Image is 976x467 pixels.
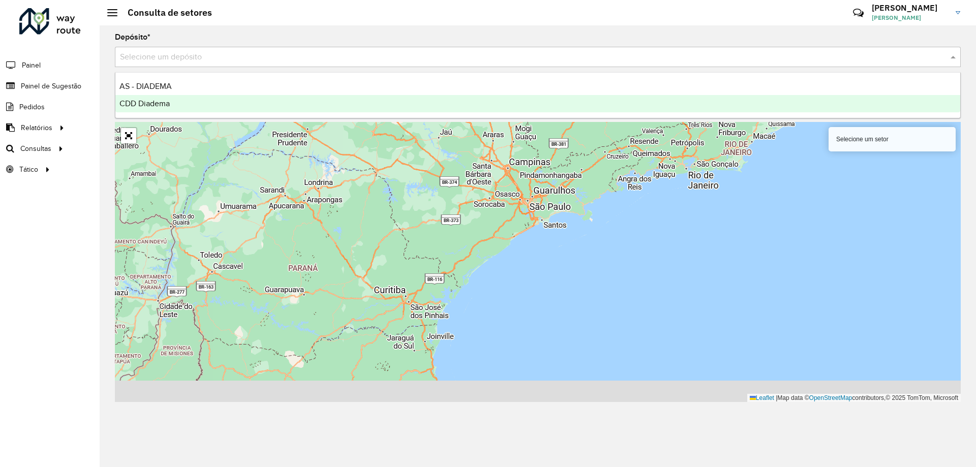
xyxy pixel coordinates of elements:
a: Abrir mapa em tela cheia [121,128,136,143]
span: CDD Diadema [119,99,170,108]
h3: [PERSON_NAME] [872,3,948,13]
h2: Consulta de setores [117,7,212,18]
span: Tático [19,164,38,175]
span: Consultas [20,143,51,154]
a: Leaflet [750,394,774,401]
span: Pedidos [19,102,45,112]
span: Relatórios [21,122,52,133]
div: Map data © contributors,© 2025 TomTom, Microsoft [747,394,961,402]
span: Painel [22,60,41,71]
label: Depósito [115,31,150,43]
a: OpenStreetMap [809,394,852,401]
span: [PERSON_NAME] [872,13,948,22]
div: Selecione um setor [829,127,956,151]
span: AS - DIADEMA [119,82,172,90]
span: Painel de Sugestão [21,81,81,91]
a: Contato Rápido [847,2,869,24]
ng-dropdown-panel: Options list [115,72,961,118]
span: | [776,394,777,401]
